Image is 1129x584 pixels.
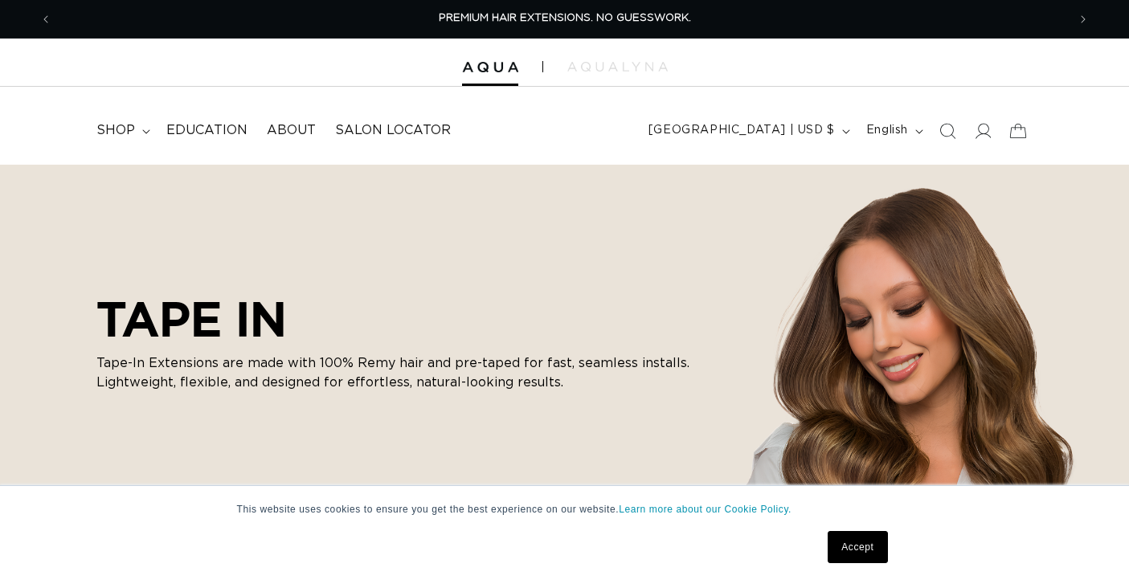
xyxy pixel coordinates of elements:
a: Learn more about our Cookie Policy. [619,504,792,515]
span: PREMIUM HAIR EXTENSIONS. NO GUESSWORK. [439,13,691,23]
button: [GEOGRAPHIC_DATA] | USD $ [639,116,857,146]
a: Education [157,112,257,149]
a: Salon Locator [325,112,460,149]
img: Aqua Hair Extensions [462,62,518,73]
h2: TAPE IN [96,291,707,347]
span: Salon Locator [335,122,451,139]
span: [GEOGRAPHIC_DATA] | USD $ [648,122,835,139]
summary: Search [930,113,965,149]
span: shop [96,122,135,139]
a: About [257,112,325,149]
p: Tape-In Extensions are made with 100% Remy hair and pre-taped for fast, seamless installs. Lightw... [96,353,707,392]
p: This website uses cookies to ensure you get the best experience on our website. [237,502,893,517]
span: About [267,122,316,139]
button: Previous announcement [28,4,63,35]
button: English [857,116,930,146]
a: Accept [828,531,887,563]
span: Education [166,122,247,139]
img: aqualyna.com [567,62,668,71]
button: Next announcement [1066,4,1101,35]
summary: shop [87,112,157,149]
span: English [866,122,908,139]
